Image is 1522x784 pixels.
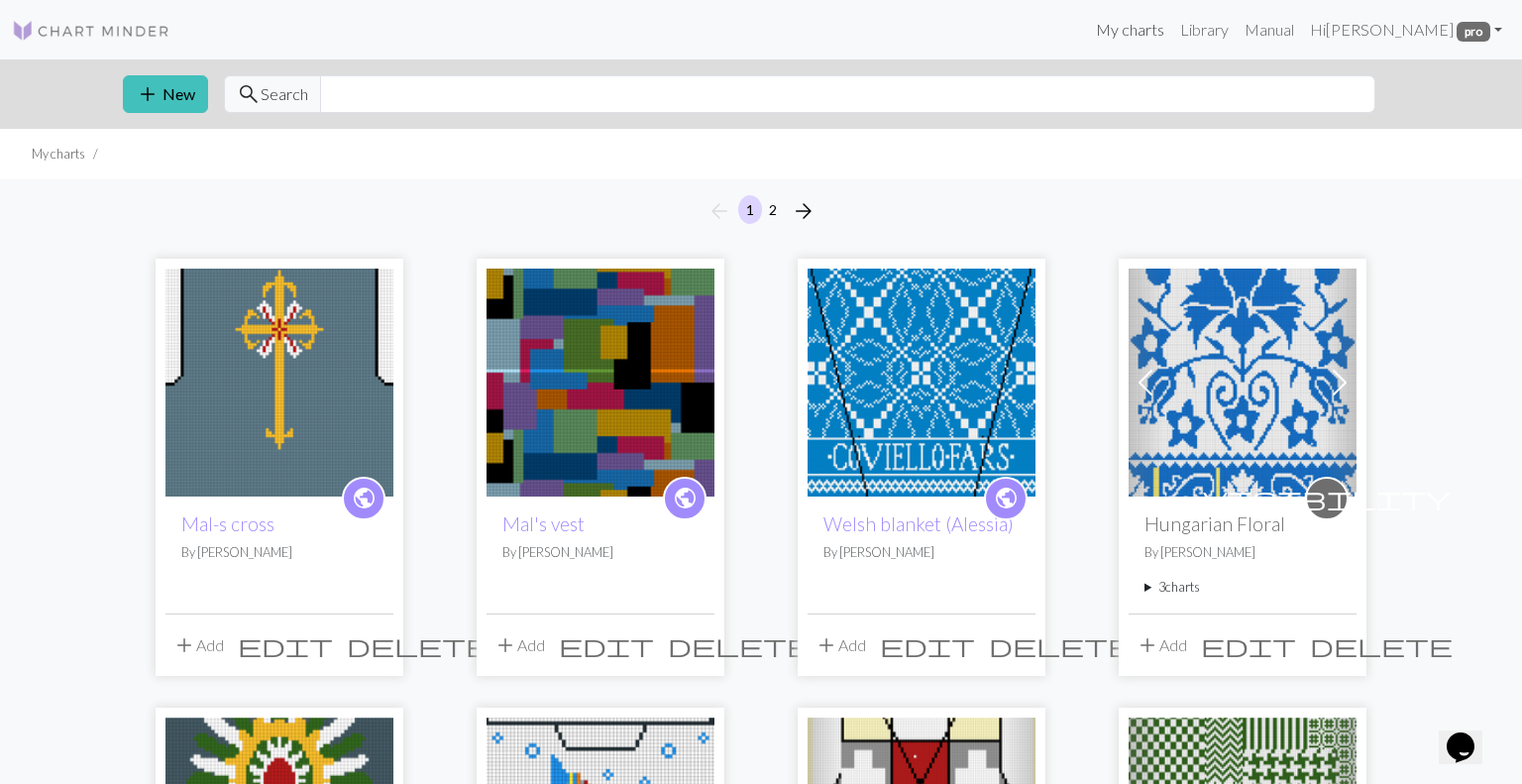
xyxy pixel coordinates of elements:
button: Add [1129,626,1194,664]
span: edit [238,631,333,659]
li: My charts [32,145,85,164]
a: Mal-s cross [181,512,274,535]
img: Mal-s cross [165,269,393,497]
a: Library [1172,10,1237,50]
img: Welsh blanket (Alessia) [808,269,1035,497]
span: search [237,80,261,108]
button: Delete [1303,626,1460,664]
i: private [1203,479,1451,518]
button: Edit [231,626,340,664]
span: delete [347,631,489,659]
i: public [352,479,377,518]
span: delete [989,631,1132,659]
span: arrow_forward [792,197,815,225]
img: Copy of Hungarian Floral [1129,269,1357,497]
a: Hi[PERSON_NAME] pro [1302,10,1510,50]
a: public [663,477,707,520]
iframe: chat widget [1439,705,1502,764]
i: Edit [238,633,333,657]
p: By [PERSON_NAME] [181,543,378,562]
a: public [342,477,385,520]
span: Search [261,82,308,106]
button: Add [165,626,231,664]
i: Next [792,199,815,223]
span: delete [1310,631,1453,659]
button: Next [784,195,823,227]
i: Edit [559,633,654,657]
a: Mal's vest [487,371,714,390]
button: New [123,75,208,113]
p: By [PERSON_NAME] [1144,543,1341,562]
span: add [815,631,838,659]
span: add [493,631,517,659]
span: add [1136,631,1159,659]
button: 2 [761,195,785,224]
nav: Page navigation [700,195,823,227]
i: public [994,479,1019,518]
button: Delete [661,626,817,664]
img: Mal's vest [487,269,714,497]
span: visibility [1203,483,1451,513]
summary: 3charts [1144,578,1341,597]
span: add [172,631,196,659]
span: public [352,483,377,513]
button: 1 [738,195,762,224]
a: My charts [1088,10,1172,50]
button: Delete [982,626,1139,664]
i: Edit [1201,633,1296,657]
button: Edit [552,626,661,664]
span: edit [880,631,975,659]
button: Edit [873,626,982,664]
p: By [PERSON_NAME] [823,543,1020,562]
a: public [984,477,1028,520]
a: Welsh blanket (Alessia) [823,512,1014,535]
span: public [673,483,698,513]
button: Add [808,626,873,664]
a: Mal-s cross [165,371,393,390]
i: Edit [880,633,975,657]
span: public [994,483,1019,513]
a: Copy of Hungarian Floral [1129,371,1357,390]
h2: Hungarian Floral [1144,512,1341,535]
button: Delete [340,626,496,664]
button: Add [487,626,552,664]
span: edit [559,631,654,659]
span: add [136,80,160,108]
span: pro [1457,22,1490,42]
a: Welsh blanket (Alessia) [808,371,1035,390]
button: Edit [1194,626,1303,664]
p: By [PERSON_NAME] [502,543,699,562]
span: delete [668,631,811,659]
img: Logo [12,19,170,43]
span: edit [1201,631,1296,659]
a: Mal's vest [502,512,585,535]
a: Manual [1237,10,1302,50]
i: public [673,479,698,518]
